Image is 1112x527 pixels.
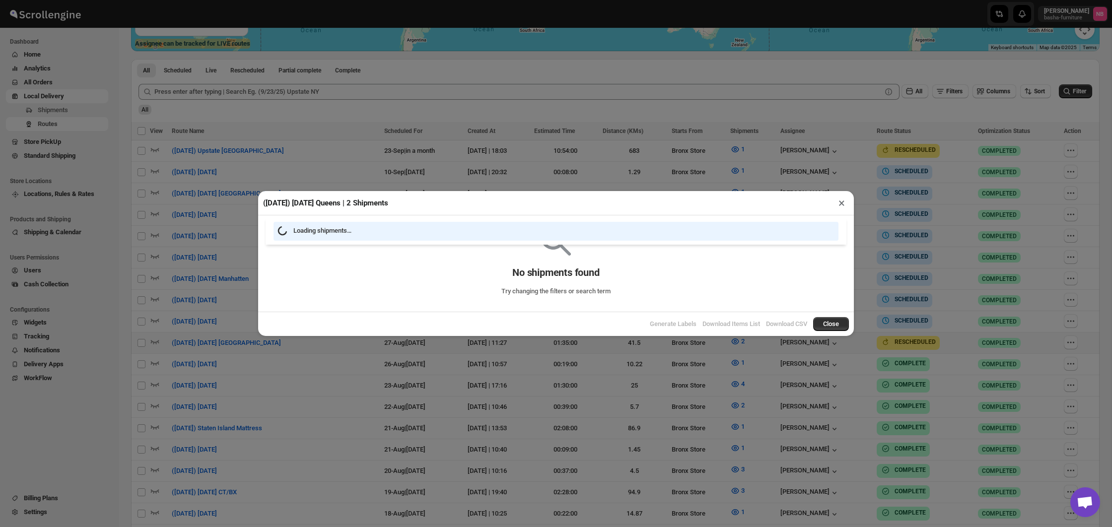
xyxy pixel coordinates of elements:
[501,286,611,296] p: Try changing the filters or search term
[512,266,599,278] p: No shipments found
[263,198,388,208] h2: ([DATE]) [DATE] Queens | 2 Shipments
[813,317,849,331] button: Close
[834,196,849,210] button: ×
[1070,487,1100,517] a: Open chat
[293,226,351,239] span: Loading shipments…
